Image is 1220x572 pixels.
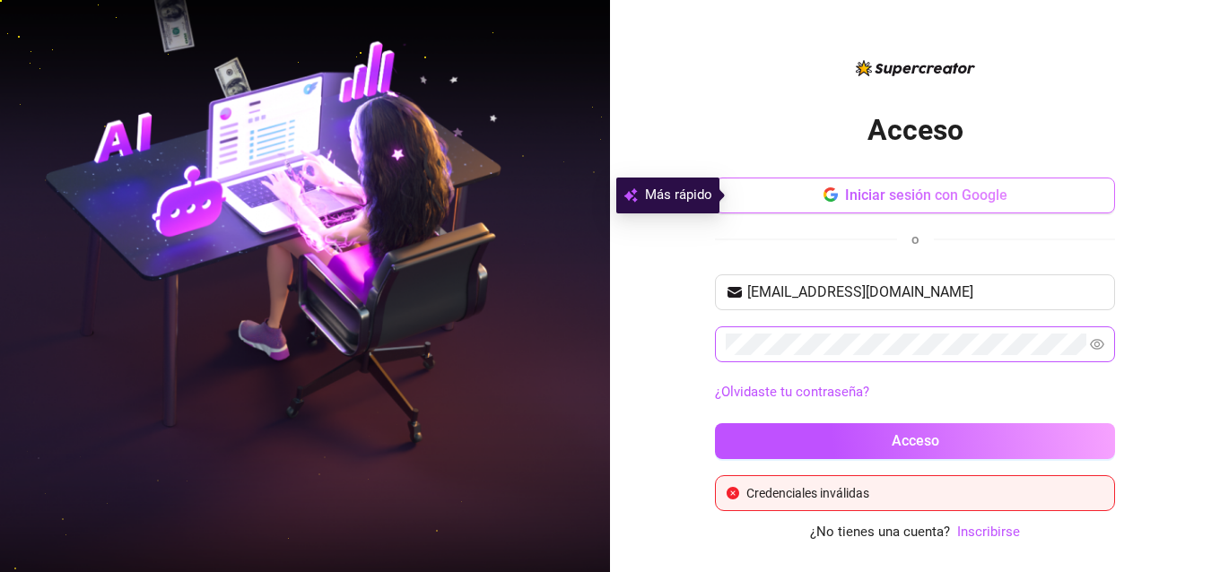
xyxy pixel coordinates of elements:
font: Inscribirse [957,524,1020,540]
button: Acceso [715,423,1115,459]
font: Acceso [867,113,963,147]
img: logo-BBDzfeDw.svg [856,60,975,76]
input: Tu correo electrónico [747,282,1104,303]
a: Inscribirse [957,522,1020,543]
font: Acceso [892,432,939,449]
span: círculo cerrado [727,487,739,499]
button: Iniciar sesión con Google [715,178,1115,213]
font: ¿Olvidaste tu contraseña? [715,384,869,400]
font: Iniciar sesión con Google [845,186,1007,204]
img: svg%3e [623,185,638,206]
font: o [911,231,919,247]
font: ¿No tienes una cuenta? [810,524,950,540]
font: Más rápido [645,186,712,203]
font: Credenciales inválidas [746,486,869,500]
a: ¿Olvidaste tu contraseña? [715,382,1115,403]
span: ojo [1090,337,1104,351]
